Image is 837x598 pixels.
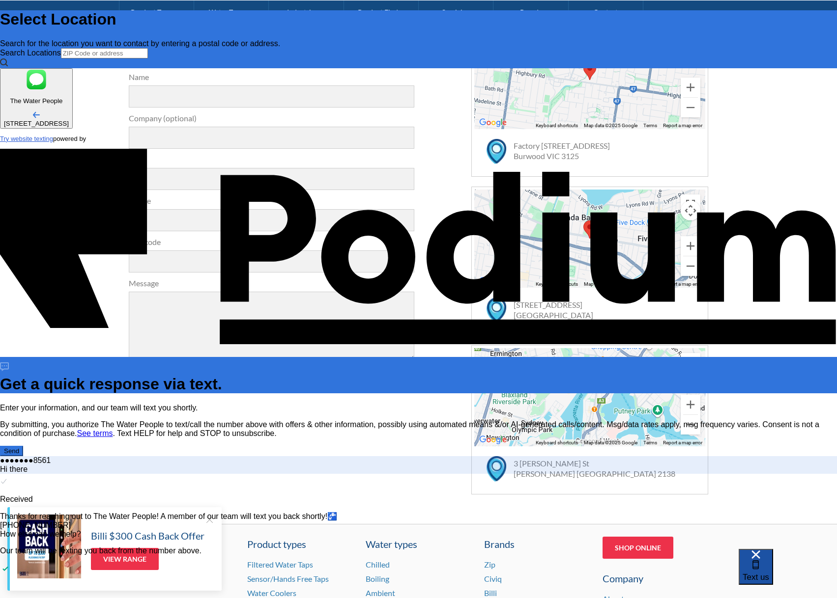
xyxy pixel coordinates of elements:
[4,447,19,455] div: Send
[61,48,148,58] input: ZIP Code or address
[77,429,113,437] a: Open terms and conditions in a new window
[53,135,86,142] span: powered by
[4,120,69,127] div: [STREET_ADDRESS]
[4,97,69,105] p: The Water People
[739,549,837,598] iframe: podium webchat widget bubble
